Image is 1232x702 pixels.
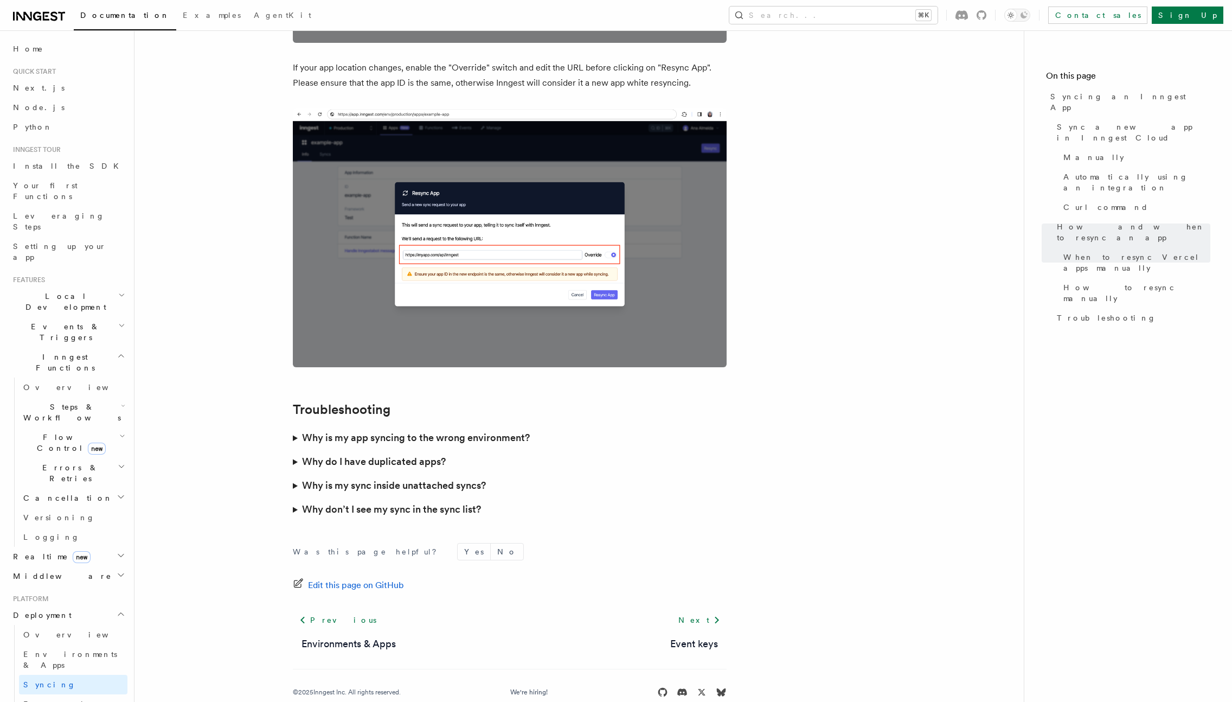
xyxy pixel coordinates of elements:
[9,317,127,347] button: Events & Triggers
[19,401,121,423] span: Steps & Workflows
[9,286,127,317] button: Local Development
[13,123,53,131] span: Python
[9,566,127,586] button: Middleware
[9,156,127,176] a: Install the SDK
[9,176,127,206] a: Your first Functions
[13,162,125,170] span: Install the SDK
[9,145,61,154] span: Inngest tour
[176,3,247,29] a: Examples
[293,578,404,593] a: Edit this page on GitHub
[301,636,396,652] a: Environments & Apps
[1050,91,1210,113] span: Syncing an Inngest App
[1046,87,1210,117] a: Syncing an Inngest App
[13,242,106,261] span: Setting up your app
[729,7,938,24] button: Search...⌘K
[9,547,127,566] button: Realtimenew
[1059,167,1210,197] a: Automatically using an integration
[19,625,127,644] a: Overview
[293,474,727,497] summary: Why is my sync inside unattached syncs?
[19,527,127,547] a: Logging
[73,551,91,563] span: new
[1059,148,1210,167] a: Manually
[9,551,91,562] span: Realtime
[19,462,118,484] span: Errors & Retries
[293,450,727,474] summary: Why do I have duplicated apps?
[293,426,727,450] summary: Why is my app syncing to the wrong environment?
[254,11,311,20] span: AgentKit
[9,347,127,378] button: Inngest Functions
[491,544,523,560] button: No
[183,11,241,20] span: Examples
[23,630,135,639] span: Overview
[1059,247,1210,278] a: When to resync Vercel apps manually
[293,108,727,367] img: Inngest Cloud screen with resync app modal displaying an edited URL
[293,60,727,91] p: If your app location changes, enable the "Override" switch and edit the URL before clicking on "R...
[1057,122,1210,143] span: Sync a new app in Inngest Cloud
[458,544,490,560] button: Yes
[1063,282,1210,304] span: How to resync manually
[23,533,80,541] span: Logging
[13,84,65,92] span: Next.js
[1059,197,1210,217] a: Curl command
[9,78,127,98] a: Next.js
[9,67,56,76] span: Quick start
[293,497,727,521] summary: Why don’t I see my sync in the sync list?
[9,610,72,621] span: Deployment
[9,39,127,59] a: Home
[1063,252,1210,273] span: When to resync Vercel apps manually
[19,432,119,454] span: Flow Control
[1048,7,1147,24] a: Contact sales
[19,675,127,694] a: Syncing
[1063,152,1124,163] span: Manually
[302,478,486,493] h3: Why is my sync inside unattached syncs?
[9,571,112,582] span: Middleware
[308,578,404,593] span: Edit this page on GitHub
[88,443,106,455] span: new
[1004,9,1030,22] button: Toggle dark mode
[9,321,118,343] span: Events & Triggers
[9,595,49,603] span: Platform
[9,206,127,237] a: Leveraging Steps
[80,11,170,20] span: Documentation
[670,636,718,652] a: Event keys
[19,508,127,527] a: Versioning
[23,383,135,392] span: Overview
[13,103,65,112] span: Node.js
[302,454,446,469] h3: Why do I have duplicated apps?
[9,98,127,117] a: Node.js
[19,427,127,458] button: Flow Controlnew
[672,610,727,630] a: Next
[9,605,127,625] button: Deployment
[1053,217,1210,247] a: How and when to resync an app
[13,181,78,201] span: Your first Functions
[74,3,176,30] a: Documentation
[1063,202,1148,213] span: Curl command
[19,488,127,508] button: Cancellation
[9,352,117,373] span: Inngest Functions
[23,680,76,689] span: Syncing
[247,3,318,29] a: AgentKit
[1046,69,1210,87] h4: On this page
[1063,171,1210,193] span: Automatically using an integration
[9,291,118,312] span: Local Development
[302,502,481,517] h3: Why don’t I see my sync in the sync list?
[1059,278,1210,308] a: How to resync manually
[293,546,444,557] p: Was this page helpful?
[9,117,127,137] a: Python
[916,10,931,21] kbd: ⌘K
[302,430,530,445] h3: Why is my app syncing to the wrong environment?
[293,688,401,697] div: © 2025 Inngest Inc. All rights reserved.
[23,650,117,669] span: Environments & Apps
[510,688,548,697] a: We're hiring!
[9,237,127,267] a: Setting up your app
[1053,117,1210,148] a: Sync a new app in Inngest Cloud
[1057,221,1210,243] span: How and when to resync an app
[23,513,95,522] span: Versioning
[19,397,127,427] button: Steps & Workflows
[9,378,127,547] div: Inngest Functions
[293,402,390,417] a: Troubleshooting
[19,378,127,397] a: Overview
[19,458,127,488] button: Errors & Retries
[13,43,43,54] span: Home
[13,212,105,231] span: Leveraging Steps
